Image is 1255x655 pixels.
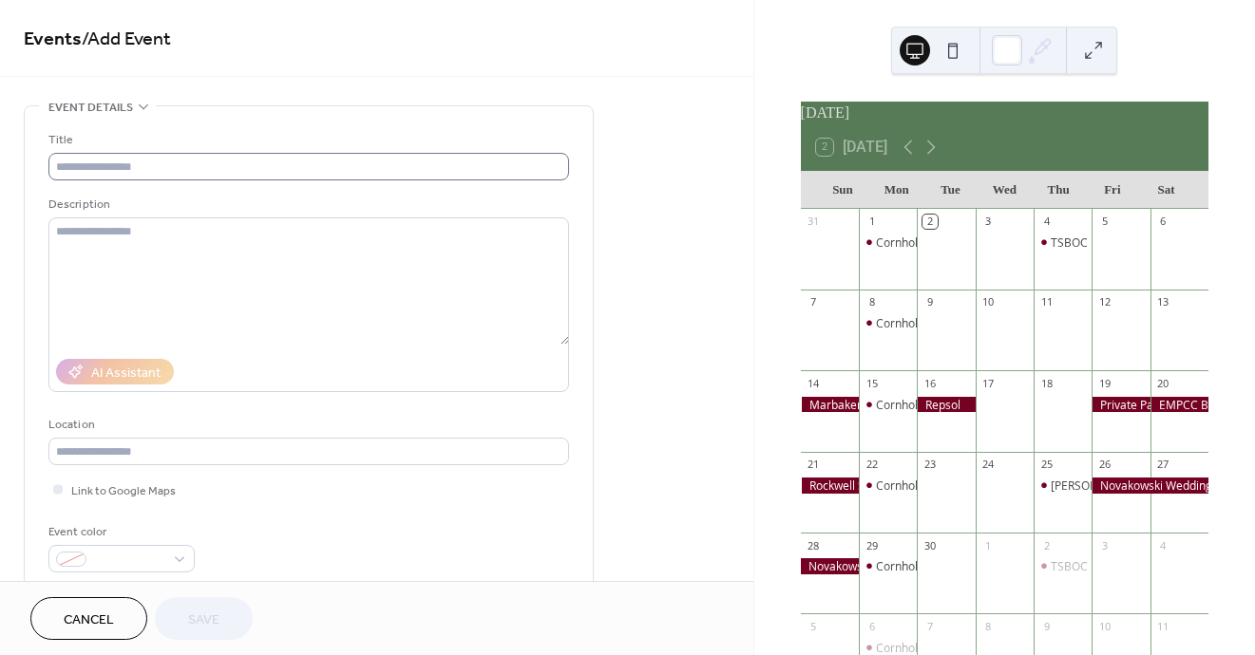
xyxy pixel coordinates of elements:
div: 31 [807,215,821,229]
span: Cancel [64,610,114,630]
div: Marbaker Shower [801,397,859,413]
div: 11 [1156,619,1170,633]
div: 5 [1097,215,1112,229]
div: Rockwell Shower [801,477,859,494]
div: 25 [1039,458,1054,472]
button: Cancel [30,597,147,640]
div: Cornhole League [859,558,917,574]
a: Events [24,21,82,58]
div: 5 [807,619,821,633]
div: 30 [922,538,937,552]
div: EMPCC Banquet [1150,397,1208,413]
div: TSBOC meeting [1051,558,1134,574]
div: 8 [865,295,879,309]
div: Tue [923,171,978,209]
div: Cornhole League [876,558,966,574]
div: 10 [1097,619,1112,633]
div: Novakowski Wedding [801,558,859,574]
div: 1 [865,215,879,229]
div: Event color [48,522,191,542]
div: Fri [1085,171,1139,209]
div: 26 [1097,458,1112,472]
div: Cornhole League [876,397,966,413]
span: / Add Event [82,21,171,58]
div: 8 [981,619,996,633]
div: 29 [865,538,879,552]
div: 27 [1156,458,1170,472]
span: Event details [48,98,133,118]
div: 10 [981,295,996,309]
div: Sun [816,171,870,209]
div: Cornhole League [876,315,966,331]
div: Cornhole League [859,234,917,251]
div: Wed [978,171,1032,209]
div: Repsol [917,397,975,413]
div: Cornhole League [859,397,917,413]
div: Title [48,130,565,150]
div: 7 [807,295,821,309]
div: 4 [1039,215,1054,229]
div: 11 [1039,295,1054,309]
div: [DATE] [801,102,1208,124]
div: 1 [981,538,996,552]
div: 6 [865,619,879,633]
div: 13 [1156,295,1170,309]
div: 18 [1039,376,1054,390]
div: 9 [1039,619,1054,633]
div: 9 [922,295,937,309]
div: 23 [922,458,937,472]
div: Mon [869,171,923,209]
div: Private Party [1092,397,1150,413]
div: Sat [1139,171,1193,209]
div: TSBOC meeting [1051,234,1134,251]
div: 19 [1097,376,1112,390]
div: Cornhole League [859,315,917,331]
div: Location [48,415,565,435]
div: 3 [981,215,996,229]
div: Cornhole League [859,477,917,494]
div: 15 [865,376,879,390]
div: 4 [1156,538,1170,552]
div: 12 [1097,295,1112,309]
div: 2 [922,215,937,229]
div: 22 [865,458,879,472]
div: Thu [1032,171,1086,209]
div: Novakowski Wedding [1092,477,1208,494]
span: Link to Google Maps [71,481,176,501]
div: Troy Borough Meeting [1034,477,1092,494]
div: 20 [1156,376,1170,390]
div: 28 [807,538,821,552]
div: 24 [981,458,996,472]
div: Description [48,195,565,215]
div: 6 [1156,215,1170,229]
div: [PERSON_NAME] Borough Meeting [1051,477,1235,494]
div: 17 [981,376,996,390]
div: 7 [922,619,937,633]
div: 3 [1097,538,1112,552]
div: 16 [922,376,937,390]
div: TSBOC meeting [1034,234,1092,251]
div: Cornhole League [876,477,966,494]
div: TSBOC meeting [1034,558,1092,574]
div: Cornhole League [876,234,966,251]
div: 14 [807,376,821,390]
div: 2 [1039,538,1054,552]
div: 21 [807,458,821,472]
